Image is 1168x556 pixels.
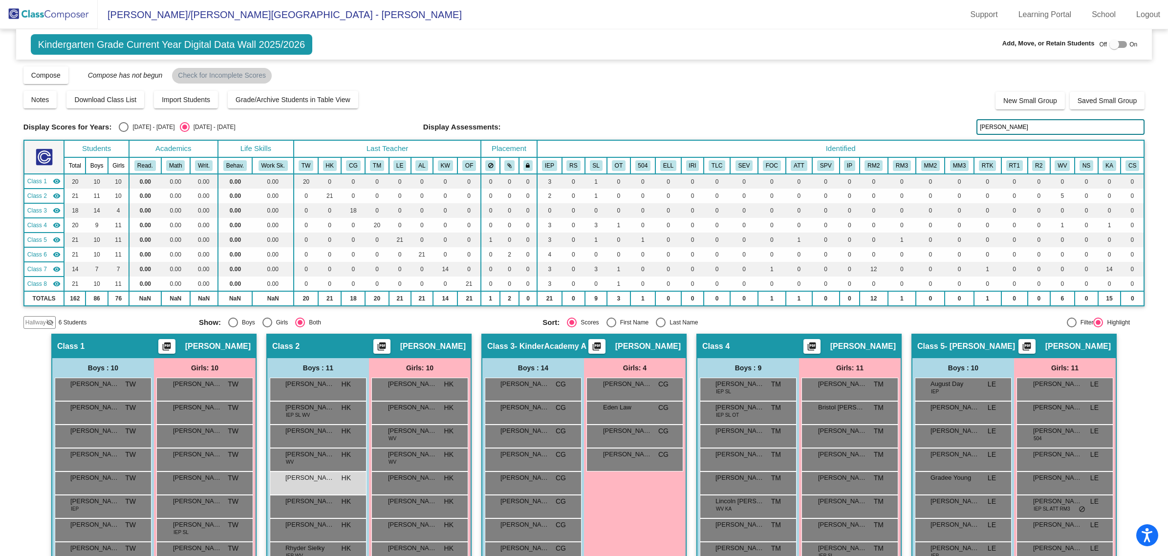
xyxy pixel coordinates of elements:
span: [PERSON_NAME]/[PERSON_NAME][GEOGRAPHIC_DATA] - [PERSON_NAME] [98,7,462,22]
td: 10 [86,174,108,189]
span: Kindergarten Grade Current Year Digital Data Wall 2025/2026 [31,34,312,55]
td: 0 [433,218,458,233]
td: 0.00 [252,218,294,233]
button: CG [346,160,361,171]
td: 0 [365,174,389,189]
button: IRI [686,160,699,171]
button: Math [166,160,185,171]
td: 0 [860,203,888,218]
th: 504 Plan [630,157,655,174]
td: 0 [1075,174,1098,189]
td: 0.00 [129,218,161,233]
td: 0 [840,203,860,218]
button: OT [612,160,626,171]
td: 0.00 [190,218,218,233]
td: 0 [704,174,731,189]
td: 0 [1121,203,1144,218]
th: Reading MTSS Tier 3 [888,157,916,174]
th: Individualized Reading Intervention Plan [681,157,704,174]
td: 0.00 [129,174,161,189]
th: Age Waiver [1050,157,1075,174]
th: Placement [481,140,537,157]
button: RS [566,160,580,171]
button: Download Class List [66,91,144,108]
td: 0 [389,203,411,218]
td: 0 [840,189,860,203]
td: 0 [630,218,655,233]
button: RM3 [893,160,911,171]
td: 0 [812,174,840,189]
div: [DATE] - [DATE] [190,123,236,131]
span: Display Assessments: [423,123,501,131]
td: 0 [655,218,681,233]
td: 5 [1050,189,1075,203]
td: 0 [786,218,812,233]
td: 20 [294,174,318,189]
span: Class 3 [27,206,47,215]
button: HK [323,160,337,171]
button: Print Students Details [373,339,390,354]
button: WV [1055,160,1070,171]
span: Class 2 [27,192,47,200]
td: 0 [945,218,973,233]
td: 0 [860,189,888,203]
td: 0 [389,218,411,233]
td: 10 [108,189,129,203]
td: 0 [294,189,318,203]
td: 0 [1001,189,1028,203]
span: Class 1 [27,177,47,186]
mat-icon: visibility [53,207,61,214]
td: 0 [758,218,786,233]
td: 0 [389,174,411,189]
th: Not Screened prior to entry in K [1075,157,1098,174]
td: 0 [888,174,916,189]
td: 0 [519,189,537,203]
td: 0.00 [190,189,218,203]
td: 0 [500,203,519,218]
th: Kinder Academy-Parent Request [1098,157,1121,174]
button: Behav. [223,160,247,171]
td: 0.00 [161,189,190,203]
td: 0 [786,189,812,203]
td: 0 [500,189,519,203]
td: 0 [655,174,681,189]
th: Reading MTSS Tier 2 [860,157,888,174]
td: 0 [411,218,433,233]
td: 0 [758,203,786,218]
span: Add, Move, or Retain Students [1002,39,1095,48]
th: Math MTSS Tier 3 [945,157,973,174]
td: 0.00 [218,218,253,233]
th: Last Teacher [294,140,481,157]
td: 0 [945,203,973,218]
th: Beh: Needs Extra Care [704,157,731,174]
span: Saved Small Group [1078,97,1137,105]
button: NS [1080,160,1093,171]
td: Tammy Woodward - No Class Name [24,174,65,189]
a: Learning Portal [1011,7,1080,22]
button: KA [1103,160,1116,171]
td: 0 [1028,174,1050,189]
td: 0 [1001,218,1028,233]
td: 0 [1050,174,1075,189]
td: 1 [607,218,630,233]
td: 0 [457,174,480,189]
div: [DATE] - [DATE] [129,123,174,131]
button: RM2 [865,160,883,171]
td: 0 [341,174,365,189]
td: 0 [1121,174,1144,189]
th: Math MTSS Tier 2 [916,157,945,174]
td: 0.00 [190,203,218,218]
span: Grade/Archive Students in Table View [236,96,350,104]
td: 0 [500,174,519,189]
span: Compose [31,71,61,79]
button: Writ. [195,160,213,171]
td: 0 [681,203,704,218]
td: 0 [730,203,757,218]
td: 0 [916,218,945,233]
th: Keep away students [481,157,500,174]
td: 0 [607,174,630,189]
td: 0 [974,174,1001,189]
th: Corie Goulding [341,157,365,174]
td: 0.00 [129,203,161,218]
td: 0 [537,203,562,218]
